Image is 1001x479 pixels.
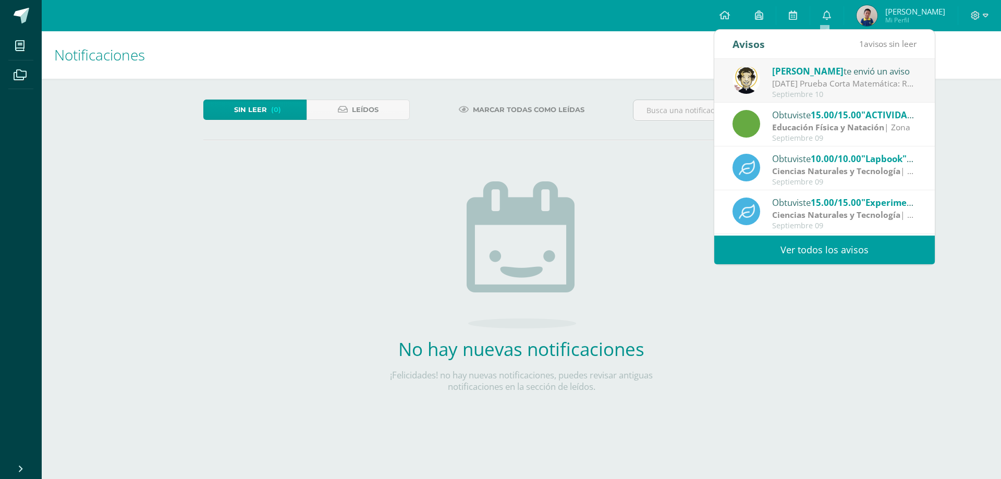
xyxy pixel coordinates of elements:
strong: Educación Física y Natación [772,121,884,133]
span: 10.00/10.00 [811,153,861,165]
span: "ACTIVIDAD 2" [861,109,925,121]
span: (0) [271,100,281,119]
a: Leídos [307,100,410,120]
span: "Lapbook" [861,153,913,165]
span: Leídos [352,100,379,119]
span: 15.00/15.00 [811,196,861,208]
img: 4bd1cb2f26ef773666a99eb75019340a.png [733,66,760,94]
strong: Ciencias Naturales y Tecnología [772,165,900,177]
div: Obtuviste en [772,108,917,121]
div: | Zona [772,209,917,221]
a: Sin leer(0) [203,100,307,120]
div: Septiembre 09 [772,178,917,187]
a: Ver todos los avisos [714,236,935,264]
div: Septiembre 10 [772,90,917,99]
span: Sin leer [234,100,267,119]
span: "Experimento" [861,196,925,208]
img: no_activities.png [467,181,576,328]
span: Marcar todas como leídas [473,100,584,119]
div: Septiembre 09 [772,222,917,230]
span: 15.00/15.00 [811,109,861,121]
span: Notificaciones [54,45,145,65]
div: Obtuviste en [772,195,917,209]
span: [PERSON_NAME] [885,6,945,17]
p: ¡Felicidades! no hay nuevas notificaciones, puedes revisar antiguas notificaciones en la sección ... [368,370,675,392]
input: Busca una notificación aquí [633,100,839,120]
span: Mi Perfil [885,16,945,24]
h2: No hay nuevas notificaciones [368,337,675,361]
div: te envió un aviso [772,64,917,78]
a: Marcar todas como leídas [446,100,597,120]
div: Avisos [733,30,765,58]
div: Obtuviste en [772,152,917,165]
div: | Zona [772,121,917,133]
img: 6d8df53a5060c613251656fbd98bfa93.png [857,5,877,26]
span: avisos sin leer [859,38,917,50]
div: Septiembre 09 [772,134,917,143]
strong: Ciencias Naturales y Tecnología [772,209,900,220]
div: | Zona [772,165,917,177]
div: Mañana Prueba Corta Matemática: Recordatorio de prueba corta matemática, temas a estudiar: 1. Áre... [772,78,917,90]
span: [PERSON_NAME] [772,65,844,77]
span: 1 [859,38,864,50]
